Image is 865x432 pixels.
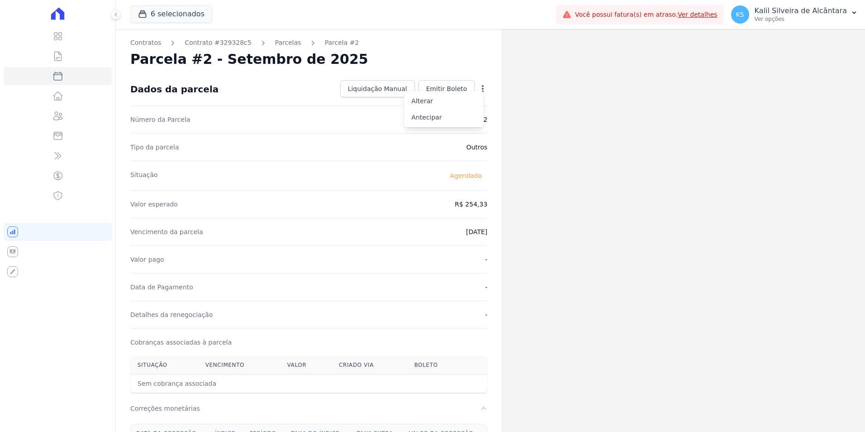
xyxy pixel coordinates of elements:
[426,84,467,93] span: Emitir Boleto
[130,115,190,124] dt: Número da Parcela
[130,38,487,48] nav: Breadcrumb
[130,51,368,67] h2: Parcela #2 - Setembro de 2025
[130,283,193,292] dt: Data de Pagamento
[736,11,744,18] span: KS
[280,356,332,374] th: Valor
[455,200,487,209] dd: R$ 254,33
[130,170,158,181] dt: Situação
[130,200,178,209] dt: Valor esperado
[485,255,487,264] dd: -
[418,80,475,97] a: Emitir Boleto
[404,93,484,109] a: Alterar
[198,356,280,374] th: Vencimento
[483,115,487,124] dd: 2
[575,10,718,19] span: Você possui fatura(s) em atraso.
[185,38,251,48] a: Contrato #329328c5
[755,6,847,15] p: Kalil Silveira de Alcântara
[130,38,161,48] a: Contratos
[130,404,200,413] h3: Correções monetárias
[130,143,179,152] dt: Tipo da parcela
[466,143,488,152] dd: Outros
[332,356,407,374] th: Criado via
[130,356,198,374] th: Situação
[485,283,487,292] dd: -
[404,109,484,125] a: Antecipar
[275,38,301,48] a: Parcelas
[325,38,359,48] a: Parcela #2
[724,2,865,27] button: KS Kalil Silveira de Alcântara Ver opções
[485,310,487,319] dd: -
[130,374,407,393] th: Sem cobrança associada
[678,11,718,18] a: Ver detalhes
[755,15,847,23] p: Ver opções
[130,5,212,23] button: 6 selecionados
[130,338,232,347] dt: Cobranças associadas à parcela
[340,80,415,97] a: Liquidação Manual
[130,255,164,264] dt: Valor pago
[130,227,203,236] dt: Vencimento da parcela
[348,84,407,93] span: Liquidação Manual
[407,356,466,374] th: Boleto
[130,310,213,319] dt: Detalhes da renegociação
[466,227,487,236] dd: [DATE]
[130,84,219,95] div: Dados da parcela
[444,170,487,181] span: Agendado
